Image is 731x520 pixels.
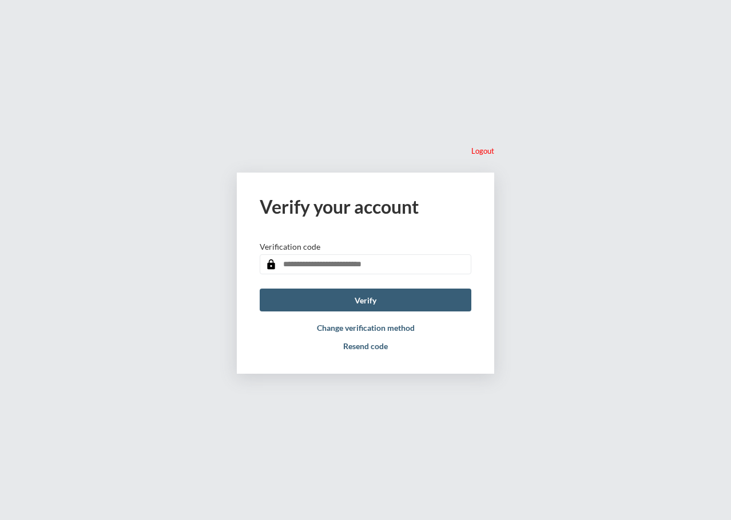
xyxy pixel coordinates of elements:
p: Logout [471,146,494,155]
button: Verify [260,289,471,311]
button: Change verification method [317,323,415,333]
h2: Verify your account [260,195,471,218]
p: Verification code [260,242,320,251]
button: Resend code [343,341,388,351]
